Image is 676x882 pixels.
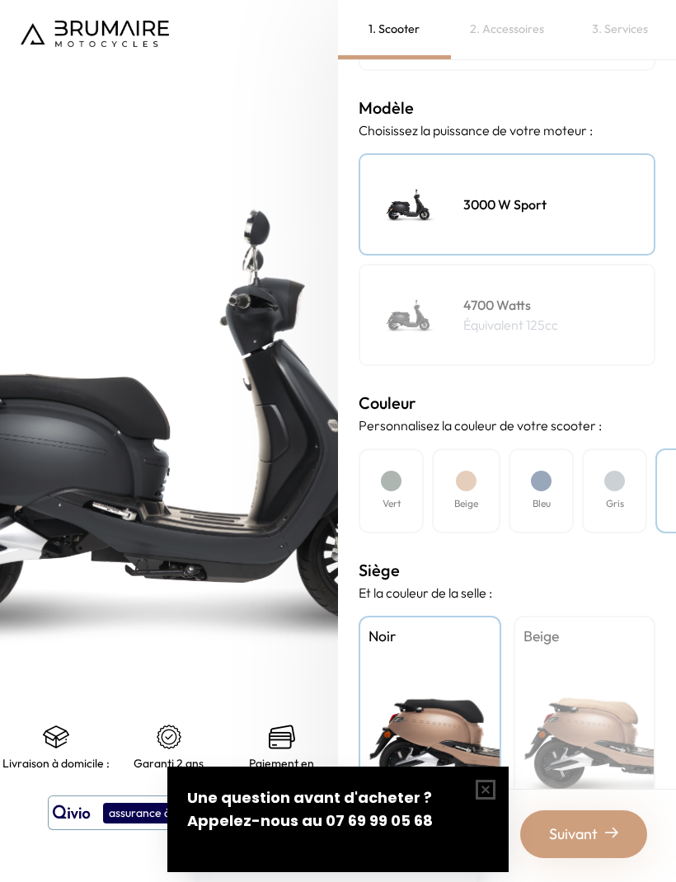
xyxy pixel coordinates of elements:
[549,823,598,846] span: Suivant
[156,724,182,750] img: certificat-de-garantie.png
[463,195,547,214] h4: 3000 W Sport
[523,626,646,647] h4: Beige
[463,315,558,335] p: Équivalent 125cc
[225,757,338,783] p: Paiement en plusieurs fois
[359,415,655,435] p: Personnalisez la couleur de votre scooter :
[463,295,558,315] h4: 4700 Watts
[43,724,69,750] img: shipping.png
[48,795,290,830] button: assurance à partir de 9,90€/mois
[369,274,451,356] img: Scooter
[359,96,655,120] h3: Modèle
[606,496,624,511] h4: Gris
[359,120,655,140] p: Choisissez la puissance de votre moteur :
[103,803,284,823] div: assurance à partir de 9,90€/mois
[269,724,295,750] img: credit-cards.png
[533,496,551,511] h4: Bleu
[359,391,655,415] h3: Couleur
[21,21,169,47] img: Logo de Brumaire
[454,496,478,511] h4: Beige
[369,626,491,647] h4: Noir
[134,757,204,770] p: Garanti 2 ans
[359,583,655,603] p: Et la couleur de la selle :
[383,496,401,511] h4: Vert
[369,163,451,246] img: Scooter
[359,558,655,583] h3: Siège
[605,826,618,839] img: right-arrow-2.png
[53,803,91,823] img: logo qivio
[2,757,110,770] p: Livraison à domicile :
